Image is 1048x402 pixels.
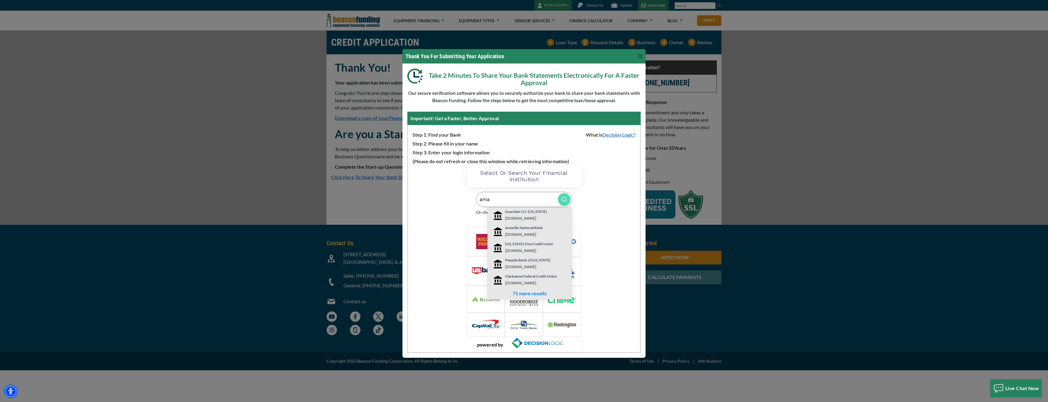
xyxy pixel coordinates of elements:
[472,267,500,274] img: logo
[581,130,640,138] span: What is
[505,209,568,214] p: Guardian CU- [US_STATE]
[990,379,1042,397] button: Live Chat Now
[510,321,538,329] img: logo
[4,385,17,398] div: Accessibility Menu
[505,257,568,263] p: Peoples Bank of [US_STATE]
[472,297,500,301] img: logo
[405,52,504,60] h4: Thank You For Submitting Your Application
[472,320,500,330] img: logo
[548,322,576,328] img: logo
[408,147,640,156] p: Step 3: Enter your login information
[407,69,641,86] p: Take 2 Minutes To Share Your Bank Statements Electronically For A Faster Approval
[513,290,547,296] a: 71 more results
[1005,385,1039,391] span: Live Chat Now
[505,225,568,231] p: Amarillo National Bank
[505,216,536,221] small: [DOMAIN_NAME]
[407,69,427,84] img: Modal DL Clock
[602,132,640,138] a: Decision Logic?
[505,264,536,269] small: [DOMAIN_NAME]
[505,274,568,279] p: Clackamas Federal Credit Union
[505,241,568,247] p: [US_STATE] One Credit Union
[408,138,640,147] p: Step 2: Please fill in your name
[476,207,572,216] p: Or choose from one of the top banks below
[505,281,536,285] small: [DOMAIN_NAME]
[408,130,461,138] span: Step 1: Find your Bank
[473,170,575,183] h2: Select Or Search Your Financial Institution
[503,337,571,349] a: decisionlogic.com - open in a new tab
[505,232,536,237] small: [DOMAIN_NAME]
[635,51,645,61] button: Close
[407,112,641,125] div: Important! Get a Faster, Better Approval
[476,234,496,249] img: logo
[476,192,572,207] input: Search by name
[408,156,640,165] p: (Please do not refresh or close this window while retrieving information)
[477,341,503,348] p: powered by
[407,89,641,104] p: Our secure verification software allows you to securely authorize your bank to share your bank st...
[505,248,536,253] small: [DOMAIN_NAME]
